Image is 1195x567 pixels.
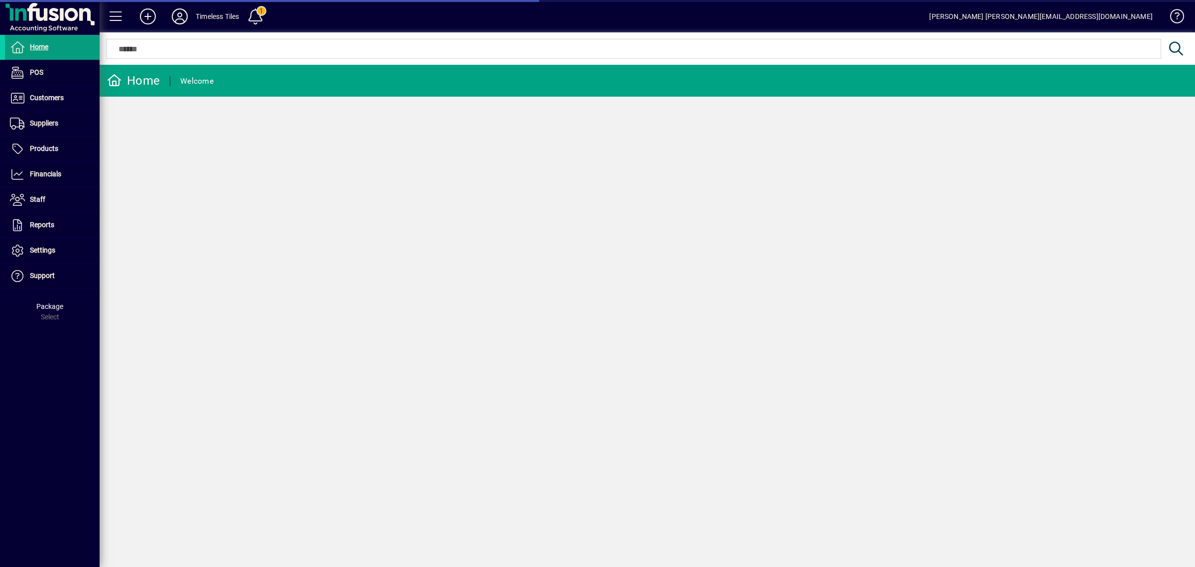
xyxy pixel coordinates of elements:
[107,73,160,89] div: Home
[5,111,100,136] a: Suppliers
[164,7,196,25] button: Profile
[5,187,100,212] a: Staff
[1163,2,1183,34] a: Knowledge Base
[30,272,55,280] span: Support
[196,8,239,24] div: Timeless Tiles
[5,60,100,85] a: POS
[30,119,58,127] span: Suppliers
[5,264,100,288] a: Support
[5,213,100,238] a: Reports
[30,195,45,203] span: Staff
[5,238,100,263] a: Settings
[36,302,63,310] span: Package
[30,43,48,51] span: Home
[132,7,164,25] button: Add
[30,170,61,178] span: Financials
[30,94,64,102] span: Customers
[5,86,100,111] a: Customers
[180,73,214,89] div: Welcome
[30,221,54,229] span: Reports
[30,144,58,152] span: Products
[5,137,100,161] a: Products
[30,68,43,76] span: POS
[30,246,55,254] span: Settings
[929,8,1153,24] div: [PERSON_NAME] [PERSON_NAME][EMAIL_ADDRESS][DOMAIN_NAME]
[5,162,100,187] a: Financials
